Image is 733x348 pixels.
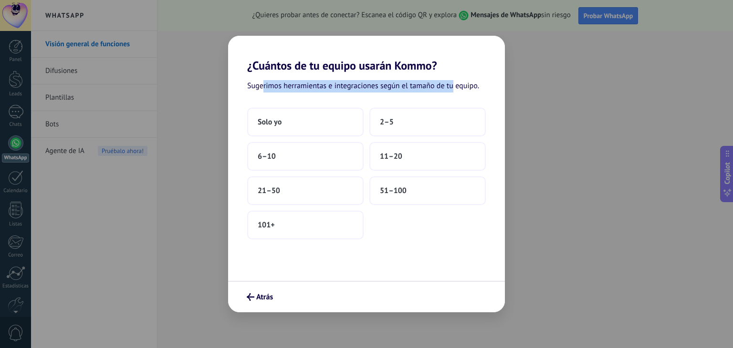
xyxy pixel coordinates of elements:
span: 11–20 [380,152,402,161]
span: 6–10 [258,152,276,161]
button: Solo yo [247,108,364,136]
button: Atrás [242,289,277,305]
span: Sugerimos herramientas e integraciones según el tamaño de tu equipo. [247,80,479,92]
button: 51–100 [369,176,486,205]
h2: ¿Cuántos de tu equipo usarán Kommo? [228,36,505,72]
button: 101+ [247,211,364,239]
button: 11–20 [369,142,486,171]
span: Atrás [256,294,273,300]
span: 101+ [258,220,275,230]
button: 21–50 [247,176,364,205]
span: 2–5 [380,117,394,127]
span: 21–50 [258,186,280,195]
span: 51–100 [380,186,407,195]
span: Solo yo [258,117,282,127]
button: 6–10 [247,142,364,171]
button: 2–5 [369,108,486,136]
